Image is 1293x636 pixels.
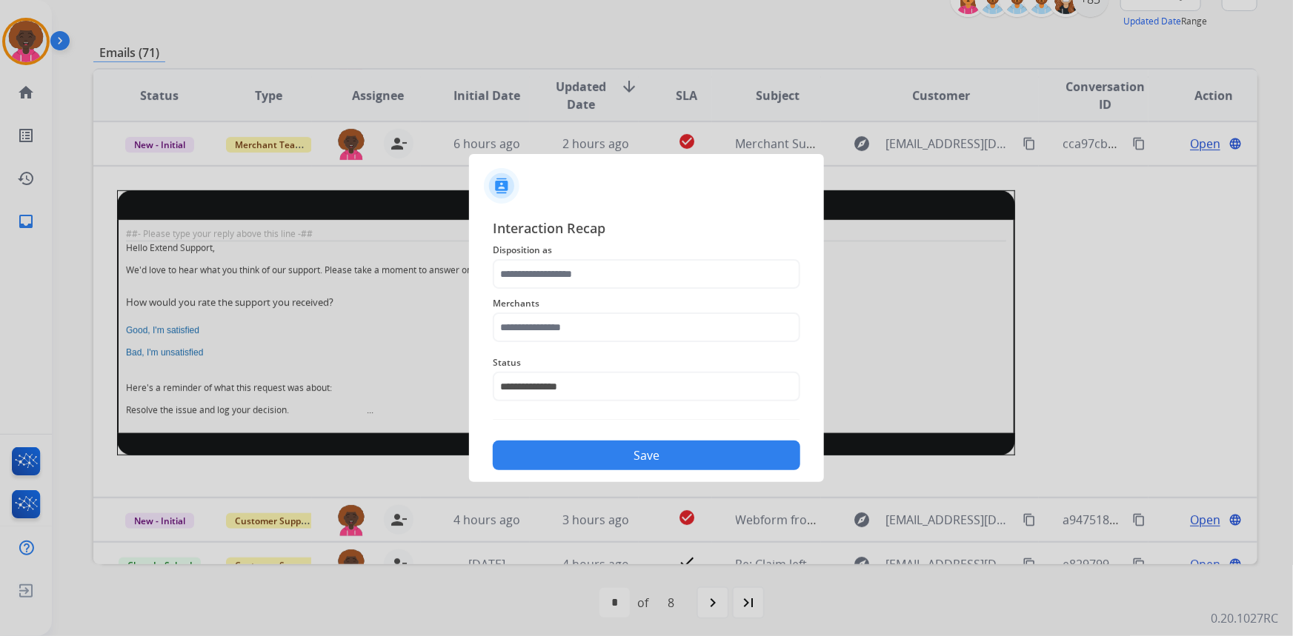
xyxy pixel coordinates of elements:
span: Disposition as [493,241,800,259]
button: Save [493,441,800,470]
img: contactIcon [484,168,519,204]
span: Interaction Recap [493,218,800,241]
span: Merchants [493,295,800,312]
img: contact-recap-line.svg [493,419,800,420]
p: 0.20.1027RC [1211,609,1278,627]
span: Status [493,354,800,372]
